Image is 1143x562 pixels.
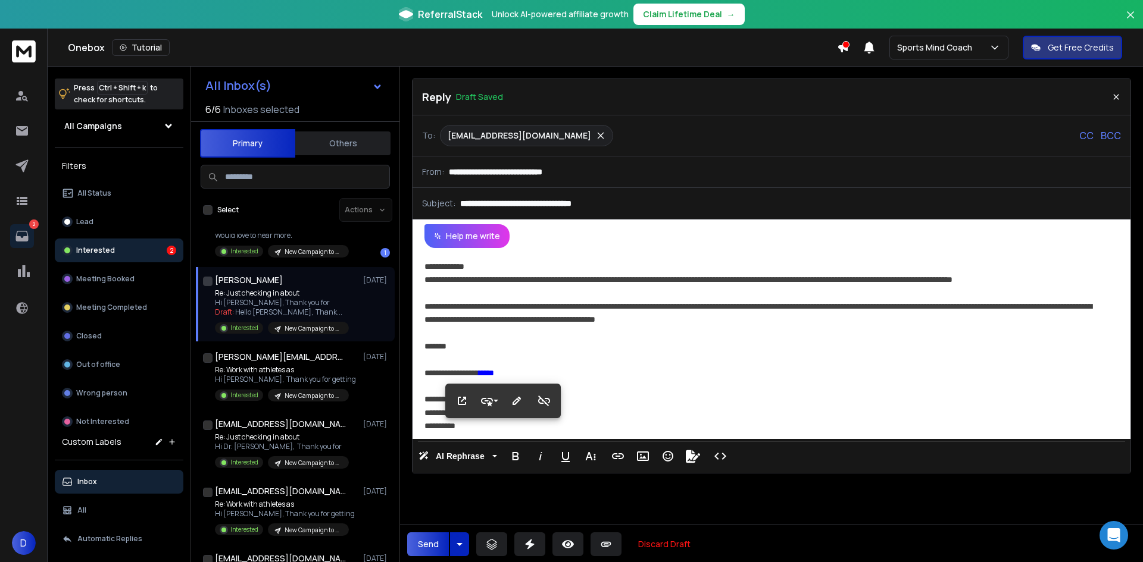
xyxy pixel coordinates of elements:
[97,81,148,95] span: Ctrl + Shift + k
[363,275,390,285] p: [DATE]
[215,351,346,363] h1: [PERSON_NAME][EMAIL_ADDRESS][DOMAIN_NAME]
[112,39,170,56] button: Tutorial
[456,91,503,103] p: Draft Saved
[77,534,142,544] p: Automatic Replies
[629,532,700,556] button: Discard Draft
[285,391,342,400] p: New Campaign to Employees
[68,39,837,56] div: Onebox
[55,324,183,348] button: Closed
[230,324,258,332] p: Interested
[167,246,176,255] div: 2
[416,444,499,468] button: AI Rephrase
[235,307,342,317] span: Hello [PERSON_NAME], Thank ...
[55,210,183,234] button: Lead
[55,296,183,319] button: Meeting Completed
[422,166,444,178] p: From:
[709,444,732,468] button: Code View
[727,8,735,20] span: →
[422,89,451,105] p: Reply
[76,217,93,227] p: Lead
[492,8,629,20] p: Unlock AI-powered affiliate growth
[363,419,390,429] p: [DATE]
[76,303,147,312] p: Meeting Completed
[422,130,435,142] p: To:
[1048,42,1114,54] p: Get Free Credits
[55,498,183,522] button: All
[55,158,183,174] h3: Filters
[64,120,122,132] h1: All Campaigns
[433,451,487,461] span: AI Rephrase
[897,42,977,54] p: Sports Mind Coach
[529,444,552,468] button: Italic (Ctrl+I)
[76,360,120,369] p: Out of office
[285,459,342,467] p: New Campaign to Employees
[205,102,221,117] span: 6 / 6
[12,531,36,555] button: D
[478,389,501,413] button: Style
[632,444,654,468] button: Insert Image (Ctrl+P)
[215,288,349,298] p: Re: Just checking in about
[196,74,392,98] button: All Inbox(s)
[363,352,390,362] p: [DATE]
[76,331,102,341] p: Closed
[418,7,482,21] span: ReferralStack
[55,181,183,205] button: All Status
[424,224,510,248] button: Help me write
[76,388,127,398] p: Wrong person
[230,247,258,256] p: Interested
[380,248,390,258] div: 1
[215,509,355,519] p: Hi [PERSON_NAME], Thank you for getting
[76,417,129,426] p: Not Interested
[682,444,704,468] button: Signature
[554,444,577,468] button: Underline (Ctrl+U)
[205,80,271,92] h1: All Inbox(s)
[215,365,356,375] p: Re: Work with athletes as
[215,418,346,430] h1: [EMAIL_ADDRESS][DOMAIN_NAME]
[407,532,449,556] button: Send
[10,224,34,248] a: 2
[215,231,349,240] p: Would love to hear more.
[215,375,356,384] p: Hi [PERSON_NAME], Thank you for getting
[285,324,342,333] p: New Campaign to Employees
[230,391,258,400] p: Interested
[1123,7,1138,36] button: Close banner
[285,247,342,256] p: New Campaign to Employees
[223,102,299,117] h3: Inboxes selected
[504,444,527,468] button: Bold (Ctrl+B)
[215,274,283,286] h1: [PERSON_NAME]
[77,506,86,515] p: All
[363,486,390,496] p: [DATE]
[451,389,473,413] button: Open Link
[55,353,183,376] button: Out of office
[657,444,679,468] button: Emoticons
[77,189,111,198] p: All Status
[230,458,258,467] p: Interested
[230,525,258,534] p: Interested
[200,129,295,158] button: Primary
[76,246,115,255] p: Interested
[77,477,97,486] p: Inbox
[55,267,183,291] button: Meeting Booked
[295,130,391,156] button: Others
[448,130,591,142] p: [EMAIL_ADDRESS][DOMAIN_NAME]
[55,470,183,494] button: Inbox
[215,485,346,497] h1: [EMAIL_ADDRESS][DOMAIN_NAME]
[215,442,349,451] p: Hi Dr. [PERSON_NAME], Thank you for
[1101,128,1121,143] p: BCC
[285,526,342,535] p: New Campaign to Employees
[422,197,455,209] p: Subject:
[633,4,745,25] button: Claim Lifetime Deal→
[217,205,239,215] label: Select
[74,82,158,106] p: Press to check for shortcuts.
[1079,128,1094,143] p: CC
[1100,521,1128,550] div: Open Intercom Messenger
[215,500,355,509] p: Re: Work with athletes as
[62,436,121,448] h3: Custom Labels
[55,410,183,434] button: Not Interested
[55,114,183,138] button: All Campaigns
[215,307,234,317] span: Draft:
[55,238,183,262] button: Interested2
[55,527,183,551] button: Automatic Replies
